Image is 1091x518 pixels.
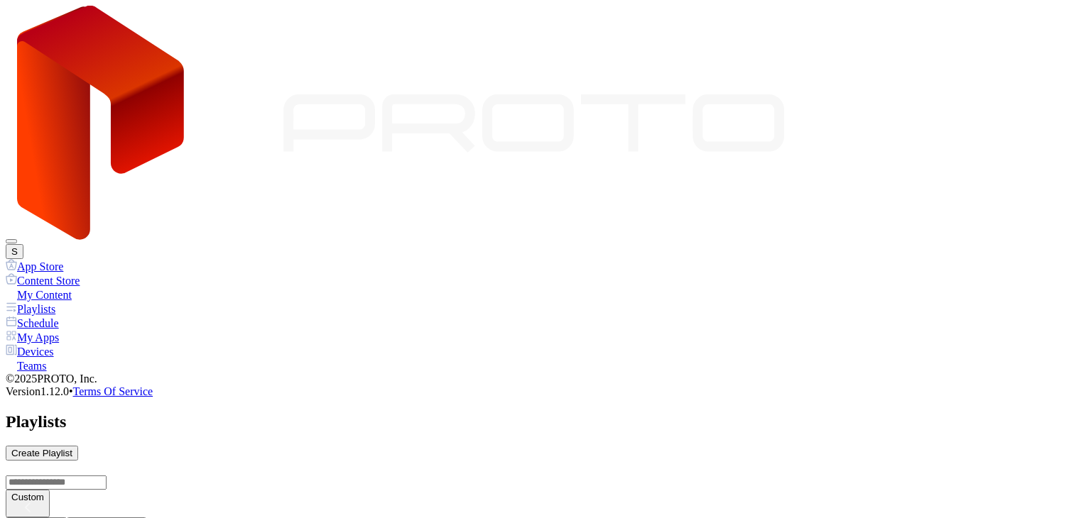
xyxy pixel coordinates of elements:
span: Version 1.12.0 • [6,385,73,397]
div: Create Playlist [11,448,72,458]
a: Content Store [6,273,1085,287]
a: My Content [6,287,1085,302]
button: Custom [6,490,50,517]
a: Terms Of Service [73,385,153,397]
a: Playlists [6,302,1085,316]
a: Devices [6,344,1085,358]
a: Teams [6,358,1085,373]
div: Custom [11,492,44,502]
a: Schedule [6,316,1085,330]
h2: Playlists [6,412,1085,431]
button: Create Playlist [6,446,78,461]
button: S [6,244,23,259]
a: App Store [6,259,1085,273]
a: My Apps [6,330,1085,344]
div: © 2025 PROTO, Inc. [6,373,1085,385]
